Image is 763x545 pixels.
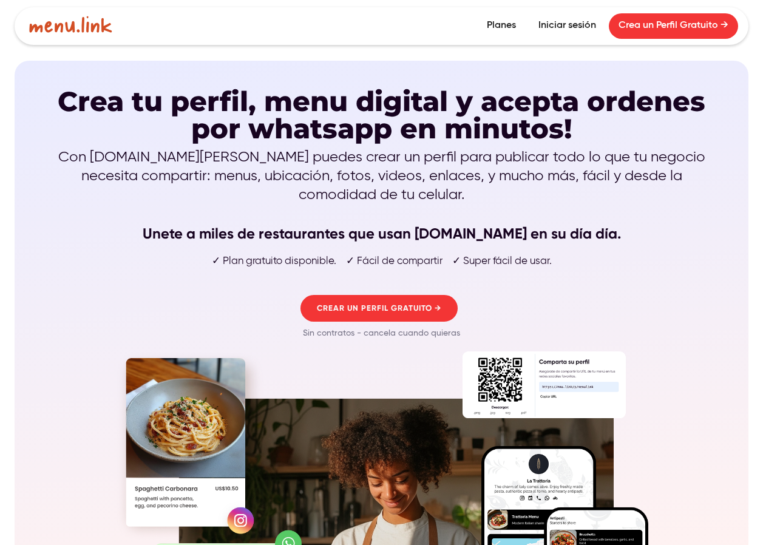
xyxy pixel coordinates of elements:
[54,148,710,244] p: Con [DOMAIN_NAME][PERSON_NAME] puedes crear un perfil para publicar todo lo que tu negocio necesi...
[529,13,606,39] a: Iniciar sesión
[452,255,552,268] p: ✓ Super fácil de usar.
[143,225,621,242] strong: Unete a miles de restaurantes que usan [DOMAIN_NAME] en su día día.
[609,13,738,39] a: Crea un Perfil Gratuito →
[300,295,458,322] a: CREAR UN PERFIL GRATUITO →
[298,322,465,345] p: Sin contratos - cancela cuando quieras
[212,255,336,268] p: ✓ Plan gratuito disponible.
[54,87,710,142] h1: Crea tu perfil, menu digital y acepta ordenes por whatsapp en minutos!
[477,13,526,39] a: Planes
[346,255,443,268] p: ✓ Fácil de compartir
